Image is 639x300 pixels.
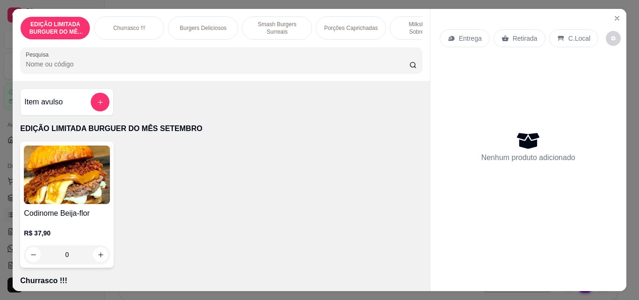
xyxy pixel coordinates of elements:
[20,275,422,286] p: Churrasco !!!
[24,146,110,204] img: product-image
[24,96,63,108] h4: Item avulso
[568,34,590,43] p: C.Local
[513,34,537,43] p: Retirada
[113,24,145,32] p: Churrasco !!!
[180,24,226,32] p: Burgers Deliciosos
[20,123,422,134] p: EDIÇÃO LIMITADA BURGUER DO MÊS SETEMBRO
[91,93,109,111] button: add-separate-item
[24,208,110,219] h4: Codinome Beija-flor
[606,31,621,46] button: decrease-product-quantity
[250,21,304,36] p: Smash Burgers Surreais
[24,228,110,238] p: R$ 37,90
[398,21,452,36] p: Milkshakes e Sobremesas
[610,11,624,26] button: Close
[459,34,482,43] p: Entrega
[26,59,409,69] input: Pesquisa
[324,24,378,32] p: Porções Caprichadas
[28,21,82,36] p: EDIÇÃO LIMITADA BURGUER DO MÊS SETEMBRO
[26,51,52,59] label: Pesquisa
[481,152,575,163] p: Nenhum produto adicionado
